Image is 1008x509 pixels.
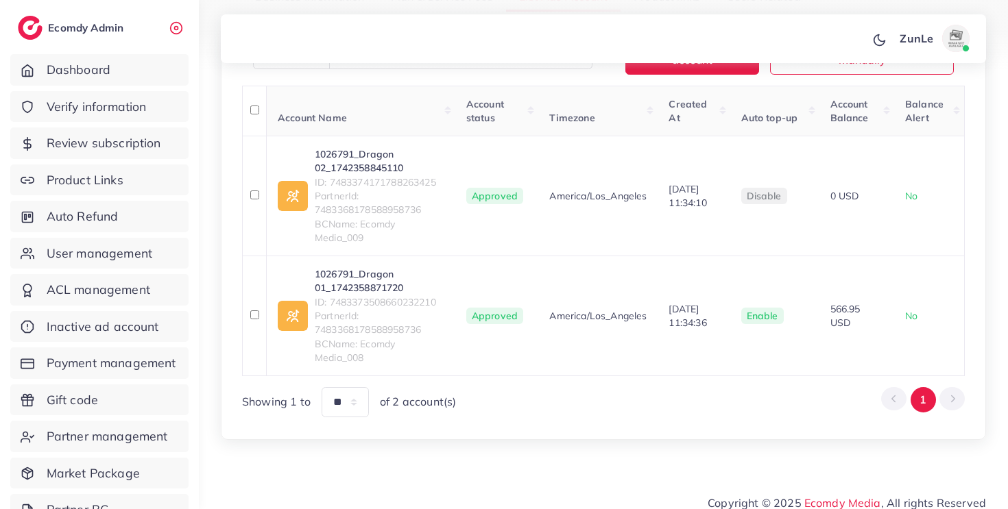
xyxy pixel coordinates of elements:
a: 1026791_Dragon 01_1742358871720 [315,267,444,295]
span: Review subscription [47,134,161,152]
a: Payment management [10,347,189,379]
p: ZunLe [900,30,933,47]
a: User management [10,238,189,269]
img: ic-ad-info.7fc67b75.svg [278,181,308,211]
a: Market Package [10,458,189,489]
span: Auto Refund [47,208,119,225]
span: Dashboard [47,61,110,79]
button: Go to page 1 [911,387,936,412]
span: Account Balance [830,98,869,124]
a: Partner management [10,421,189,452]
span: BCName: Ecomdy Media_009 [315,217,444,245]
ul: Pagination [881,387,965,412]
a: Dashboard [10,54,189,86]
a: logoEcomdy Admin [18,16,127,40]
a: 1026791_Dragon 02_1742358845110 [315,147,444,175]
a: Review subscription [10,127,189,159]
span: Showing 1 to [242,394,311,410]
span: of 2 account(s) [380,394,456,410]
span: User management [47,245,152,262]
span: No [905,310,917,322]
img: ic-ad-info.7fc67b75.svg [278,301,308,331]
img: avatar [942,25,970,52]
a: Inactive ad account [10,311,189,343]
span: [DATE] 11:34:36 [669,303,706,329]
span: Verify information [47,98,147,116]
span: enable [747,310,778,322]
a: ACL management [10,274,189,306]
span: Account status [466,98,504,124]
span: 566.95 USD [830,303,861,329]
span: America/Los_Angeles [549,189,647,203]
span: Created At [669,98,707,124]
span: disable [747,190,782,202]
span: Product Links [47,171,123,189]
span: Market Package [47,464,140,482]
span: BCName: Ecomdy Media_008 [315,337,444,365]
a: Auto Refund [10,201,189,232]
span: Inactive ad account [47,318,159,336]
span: ACL management [47,281,150,299]
span: ID: 7483374171788263425 [315,175,444,189]
span: 0 USD [830,190,859,202]
span: Approved [466,308,523,324]
img: logo [18,16,43,40]
span: Balance Alert [905,98,944,124]
span: Gift code [47,391,98,409]
span: Timezone [549,112,595,124]
span: PartnerId: 7483368178588958736 [315,309,444,337]
a: ZunLeavatar [892,25,975,52]
span: Approved [466,188,523,204]
span: PartnerId: 7483368178588958736 [315,189,444,217]
a: Gift code [10,384,189,416]
span: [DATE] 11:34:10 [669,183,706,209]
a: Verify information [10,91,189,123]
span: America/Los_Angeles [549,309,647,323]
span: Account Name [278,112,347,124]
a: Product Links [10,164,189,196]
h2: Ecomdy Admin [48,21,127,34]
span: No [905,190,917,202]
span: Auto top-up [741,112,798,124]
span: Payment management [47,354,176,372]
span: ID: 7483373508660232210 [315,295,444,309]
span: Partner management [47,427,168,445]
